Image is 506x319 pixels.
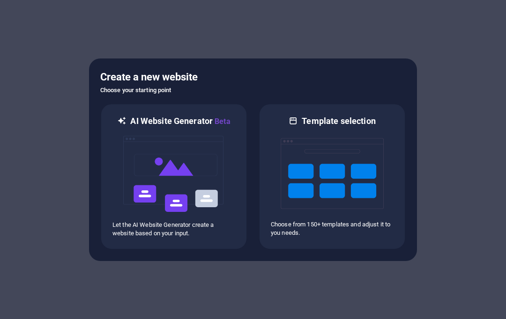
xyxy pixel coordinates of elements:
[112,221,235,238] p: Let the AI Website Generator create a website based on your input.
[130,116,230,127] h6: AI Website Generator
[100,70,406,85] h5: Create a new website
[259,103,406,250] div: Template selectionChoose from 150+ templates and adjust it to you needs.
[302,116,375,127] h6: Template selection
[100,103,247,250] div: AI Website GeneratorBetaaiLet the AI Website Generator create a website based on your input.
[100,85,406,96] h6: Choose your starting point
[213,117,231,126] span: Beta
[122,127,225,221] img: ai
[271,220,394,237] p: Choose from 150+ templates and adjust it to you needs.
